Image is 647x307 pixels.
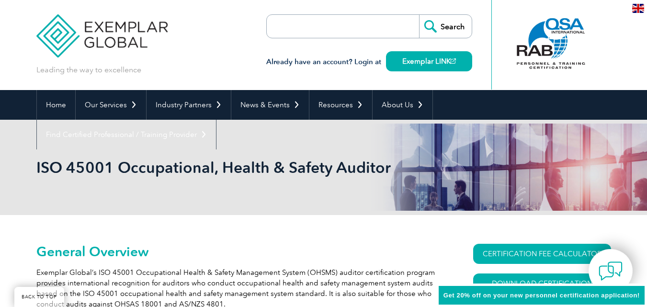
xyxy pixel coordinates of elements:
a: Our Services [76,90,146,120]
p: Leading the way to excellence [36,65,141,75]
a: Resources [309,90,372,120]
a: Download Certification Requirements [473,273,611,302]
a: Home [37,90,75,120]
h1: ISO 45001 Occupational, Health & Safety Auditor [36,158,404,177]
a: BACK TO TOP [14,287,64,307]
input: Search [419,15,472,38]
a: Industry Partners [147,90,231,120]
a: Find Certified Professional / Training Provider [37,120,216,149]
h3: Already have an account? Login at [266,56,472,68]
a: About Us [373,90,432,120]
img: en [632,4,644,13]
img: contact-chat.png [599,259,623,283]
a: CERTIFICATION FEE CALCULATOR [473,244,611,264]
a: Exemplar LINK [386,51,472,71]
img: open_square.png [451,58,456,64]
h2: General Overview [36,244,439,259]
a: News & Events [231,90,309,120]
span: Get 20% off on your new personnel certification application! [443,292,640,299]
